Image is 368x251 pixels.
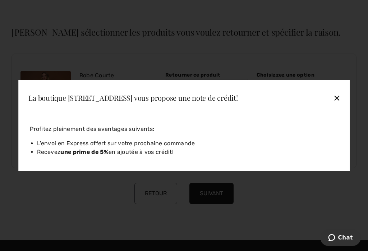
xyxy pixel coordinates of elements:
[28,94,259,101] h3: La boutique [STREET_ADDRESS] vous propose une note de crédit!
[321,229,361,247] iframe: Ouvre un widget dans lequel vous pouvez chatter avec l’un de nos agents
[37,148,341,156] li: Recevez en ajoutée à vos crédit!
[60,149,109,155] strong: une prime de 5%
[268,90,344,105] div: ✕
[37,139,341,148] li: L'envoi en Express offert sur votre prochaine commande
[27,125,341,133] div: Profitez pleinement des avantages suivants:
